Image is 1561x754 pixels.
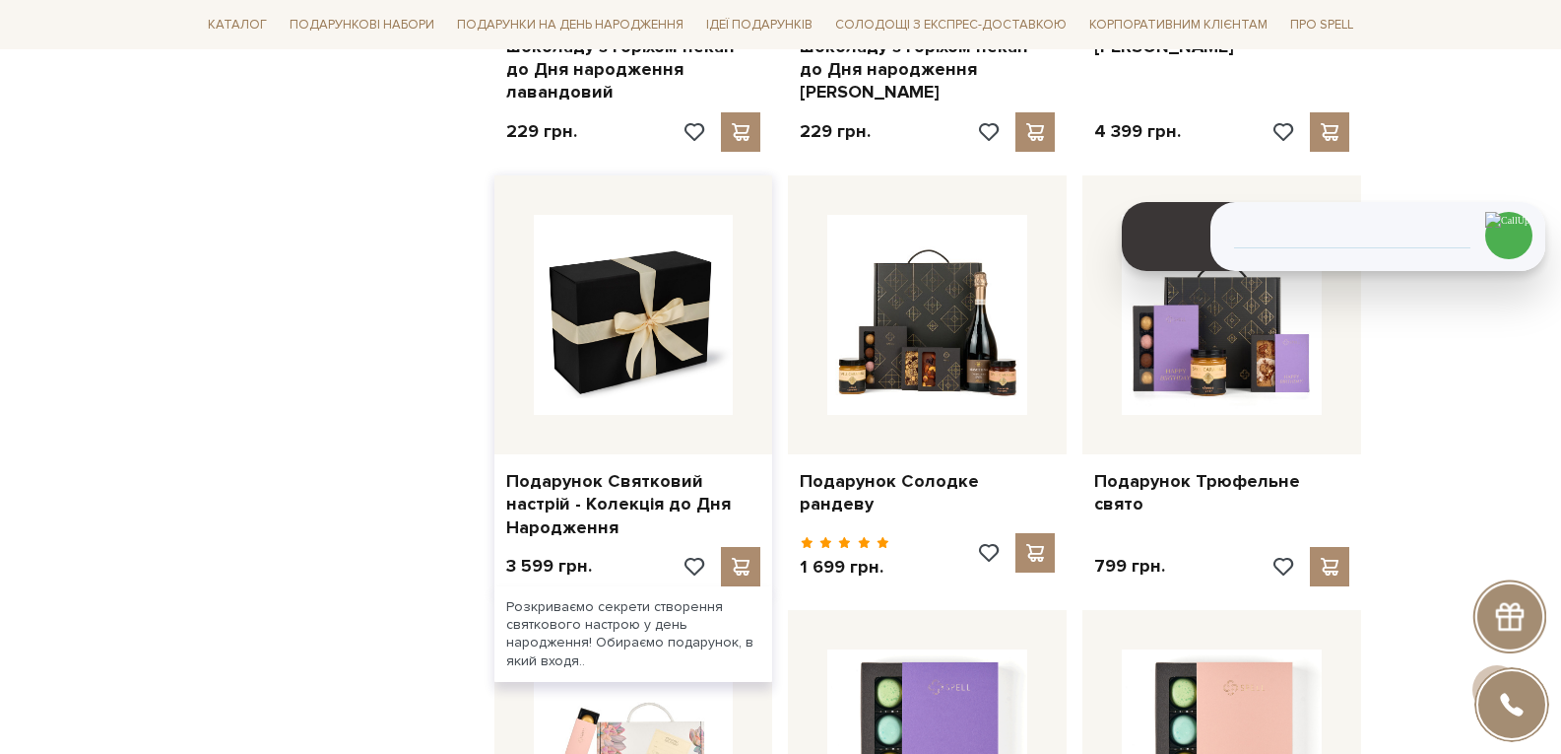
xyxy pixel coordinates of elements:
[1282,10,1361,40] span: Про Spell
[200,10,275,40] span: Каталог
[827,8,1074,41] a: Солодощі з експрес-доставкою
[282,10,442,40] span: Подарункові набори
[449,10,691,40] span: Подарунки на День народження
[800,12,1055,104] a: Плитка білого і темного шоколаду з горіхом пекан до Дня народження [PERSON_NAME]
[506,12,761,104] a: Плитка білого і темного шоколаду з горіхом пекан до Дня народження лавандовий
[1094,555,1165,578] p: 799 грн.
[506,555,592,578] p: 3 599 грн.
[1081,8,1275,41] a: Корпоративним клієнтам
[506,120,577,143] p: 229 грн.
[506,470,761,539] a: Подарунок Святковий настрій - Колекція до Дня Народження
[1094,120,1181,143] p: 4 399 грн.
[800,470,1055,516] a: Подарунок Солодке рандеву
[698,10,820,40] span: Ідеї подарунків
[800,120,871,143] p: 229 грн.
[494,586,773,682] div: Розкриваємо секрети створення святкового настрою у день народження! Обираємо подарунок, в який вх...
[534,215,734,415] img: Подарунок Святковий настрій - Колекція до Дня Народження
[1094,470,1349,516] a: Подарунок Трюфельне свято
[800,556,889,579] p: 1 699 грн.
